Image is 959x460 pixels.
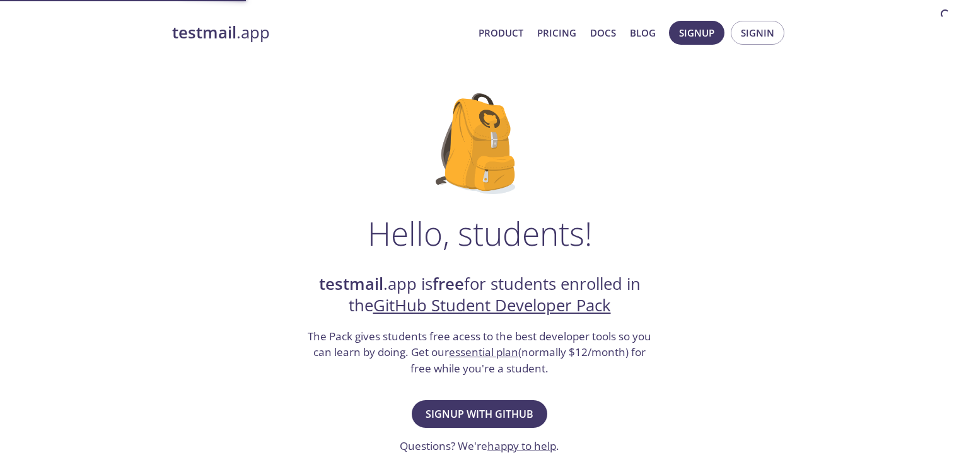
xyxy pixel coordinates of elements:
[679,25,714,41] span: Signup
[373,294,611,316] a: GitHub Student Developer Pack
[537,25,576,41] a: Pricing
[630,25,656,41] a: Blog
[590,25,616,41] a: Docs
[449,345,518,359] a: essential plan
[172,22,468,43] a: testmail.app
[172,21,236,43] strong: testmail
[731,21,784,45] button: Signin
[368,214,592,252] h1: Hello, students!
[479,25,523,41] a: Product
[433,273,464,295] strong: free
[306,328,653,377] h3: The Pack gives students free acess to the best developer tools so you can learn by doing. Get our...
[400,438,559,454] h3: Questions? We're .
[412,400,547,428] button: Signup with GitHub
[319,273,383,295] strong: testmail
[741,25,774,41] span: Signin
[426,405,533,423] span: Signup with GitHub
[436,93,523,194] img: github-student-backpack.png
[306,273,653,317] h2: .app is for students enrolled in the
[487,439,556,453] a: happy to help
[669,21,724,45] button: Signup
